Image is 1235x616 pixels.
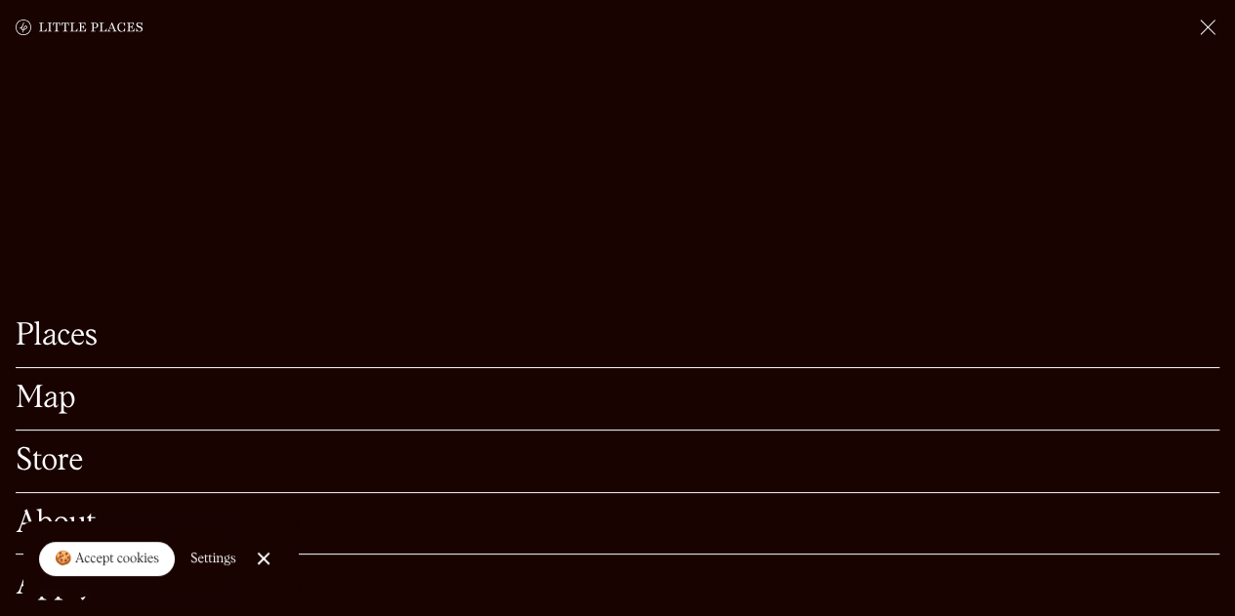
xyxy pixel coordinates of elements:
a: Store [16,446,1219,476]
div: Close Cookie Popup [263,558,264,559]
a: 🍪 Accept cookies [39,542,175,577]
a: Close Cookie Popup [244,539,283,578]
div: Settings [190,552,236,565]
a: Map [16,384,1219,414]
a: Apply [16,570,1219,600]
a: Settings [190,537,236,581]
a: Places [16,321,1219,351]
a: About [16,509,1219,539]
div: 🍪 Accept cookies [55,550,159,569]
